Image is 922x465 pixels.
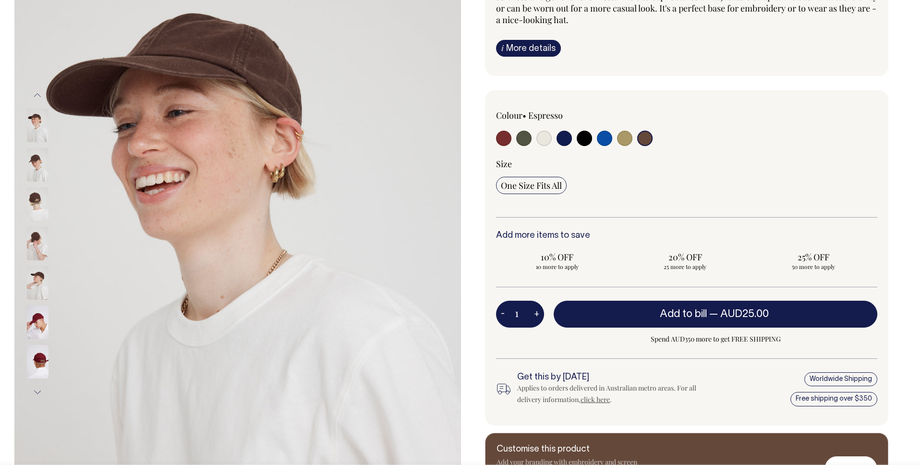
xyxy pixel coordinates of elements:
[517,382,704,405] div: Applies to orders delivered in Australian metro areas. For all delivery information, .
[752,248,874,273] input: 25% OFF 50 more to apply
[629,251,742,263] span: 20% OFF
[709,309,771,319] span: —
[757,263,870,270] span: 50 more to apply
[30,381,45,403] button: Next
[528,110,563,121] label: Espresso
[629,263,742,270] span: 25 more to apply
[501,263,614,270] span: 10 more to apply
[496,158,877,170] div: Size
[496,305,510,324] button: -
[27,266,49,300] img: espresso
[496,177,567,194] input: One Size Fits All
[660,309,707,319] span: Add to bill
[501,180,562,191] span: One Size Fits All
[522,110,526,121] span: •
[517,373,704,382] h6: Get this by [DATE]
[757,251,870,263] span: 25% OFF
[720,309,769,319] span: AUD25.00
[496,40,561,57] a: iMore details
[581,395,610,404] a: click here
[554,333,877,345] span: Spend AUD350 more to get FREE SHIPPING
[27,227,49,260] img: espresso
[497,445,650,454] h6: Customise this product
[496,110,649,121] div: Colour
[27,109,49,142] img: espresso
[27,148,49,182] img: espresso
[30,84,45,106] button: Previous
[624,248,747,273] input: 20% OFF 25 more to apply
[27,306,49,339] img: burgundy
[27,345,49,379] img: burgundy
[27,187,49,221] img: espresso
[554,301,877,328] button: Add to bill —AUD25.00
[496,231,877,241] h6: Add more items to save
[501,43,504,53] span: i
[501,251,614,263] span: 10% OFF
[496,248,619,273] input: 10% OFF 10 more to apply
[529,305,544,324] button: +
